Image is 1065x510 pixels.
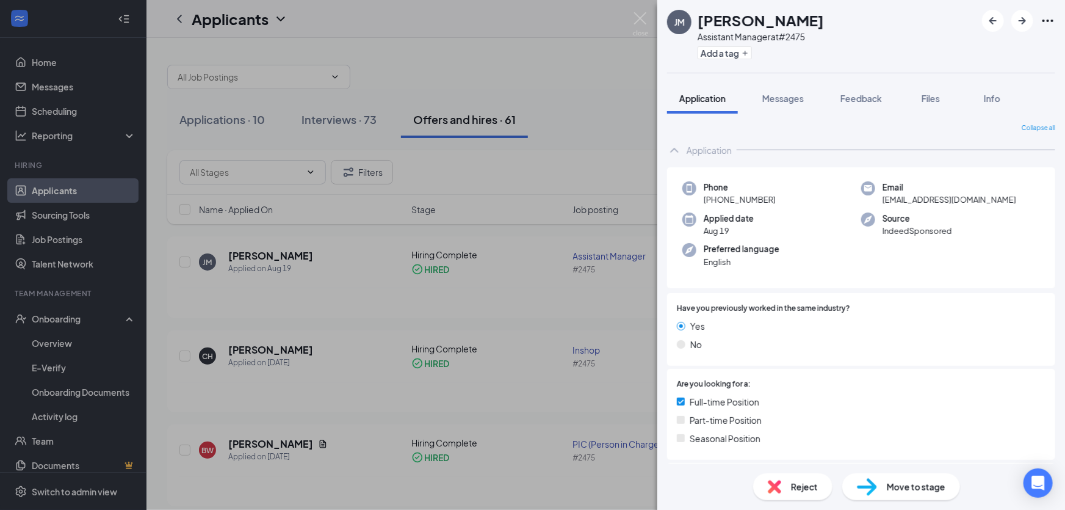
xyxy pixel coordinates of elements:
[704,225,754,237] span: Aug 19
[704,243,779,255] span: Preferred language
[704,256,779,268] span: English
[762,93,804,104] span: Messages
[1015,13,1030,28] svg: ArrowRight
[883,181,1016,194] span: Email
[677,303,850,315] span: Have you previously worked in the same industry?
[742,49,749,57] svg: Plus
[690,319,705,333] span: Yes
[690,413,762,427] span: Part-time Position
[1023,468,1053,498] div: Open Intercom Messenger
[1022,123,1055,133] span: Collapse all
[704,194,776,206] span: [PHONE_NUMBER]
[698,46,752,59] button: PlusAdd a tag
[840,93,882,104] span: Feedback
[883,225,952,237] span: IndeedSponsored
[883,194,1016,206] span: [EMAIL_ADDRESS][DOMAIN_NAME]
[677,379,751,390] span: Are you looking for a:
[690,338,702,351] span: No
[667,143,682,158] svg: ChevronUp
[679,93,726,104] span: Application
[687,144,732,156] div: Application
[704,181,776,194] span: Phone
[982,10,1004,32] button: ArrowLeftNew
[1041,13,1055,28] svg: Ellipses
[1011,10,1033,32] button: ArrowRight
[674,16,685,28] div: JM
[791,480,818,494] span: Reject
[922,93,940,104] span: Files
[698,31,824,43] div: Assistant Manager at #2475
[704,213,754,225] span: Applied date
[887,480,945,494] span: Move to stage
[986,13,1000,28] svg: ArrowLeftNew
[690,432,760,445] span: Seasonal Position
[690,395,759,409] span: Full-time Position
[984,93,1000,104] span: Info
[698,10,824,31] h1: [PERSON_NAME]
[883,213,952,225] span: Source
